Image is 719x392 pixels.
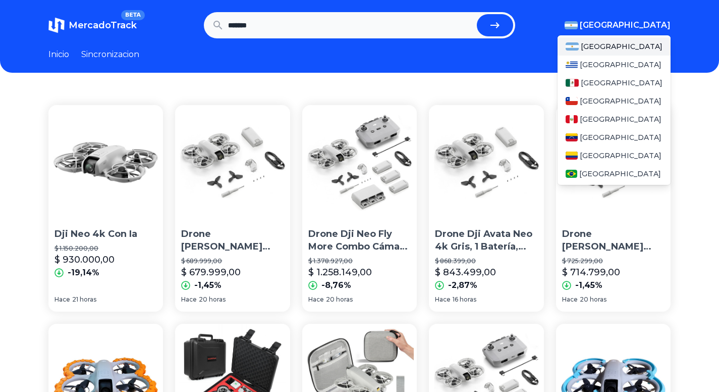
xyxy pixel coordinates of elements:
[566,97,578,105] img: Chile
[580,296,606,304] span: 20 horas
[48,105,163,312] a: Dji Neo 4k Con IaDji Neo 4k Con Ia$ 1.150.200,00$ 930.000,00-19,14%Hace21 horas
[448,279,477,291] p: -2,87%
[453,296,476,304] span: 16 horas
[556,105,671,312] a: Drone Dji Neo Batería Vuelo Inteligente Estabilizador DronDrone [PERSON_NAME] Batería Vuelo Intel...
[558,128,671,146] a: Venezuela[GEOGRAPHIC_DATA]
[181,265,241,279] p: $ 679.999,00
[181,228,284,253] p: Drone [PERSON_NAME] Batería De Vuelo Inteligente Estabilizador
[566,115,578,123] img: Peru
[580,60,661,70] span: [GEOGRAPHIC_DATA]
[72,296,96,304] span: 21 horas
[580,132,661,142] span: [GEOGRAPHIC_DATA]
[308,265,372,279] p: $ 1.258.149,00
[308,257,411,265] p: $ 1.378.927,00
[175,105,290,312] a: Drone Dji Neo Batería De Vuelo Inteligente EstabilizadorDrone [PERSON_NAME] Batería De Vuelo Inte...
[580,151,661,161] span: [GEOGRAPHIC_DATA]
[48,105,163,220] img: Dji Neo 4k Con Ia
[68,267,99,279] p: -19,14%
[580,96,661,106] span: [GEOGRAPHIC_DATA]
[566,79,579,87] img: Mexico
[566,133,578,141] img: Venezuela
[181,296,197,304] span: Hace
[558,74,671,92] a: Mexico[GEOGRAPHIC_DATA]
[429,105,543,220] img: Drone Dji Avata Neo 4k Gris, 1 Batería, Wi-fi 5 Ghz
[575,279,602,291] p: -1,45%
[54,244,157,253] p: $ 1.150.200,00
[558,92,671,110] a: Chile[GEOGRAPHIC_DATA]
[48,17,65,33] img: MercadoTrack
[566,61,578,69] img: Uruguay
[181,257,284,265] p: $ 689.999,00
[558,146,671,165] a: Colombia[GEOGRAPHIC_DATA]
[580,19,671,31] span: [GEOGRAPHIC_DATA]
[194,279,222,291] p: -1,45%
[302,105,417,220] img: Drone Dji Neo Fly More Combo Cámara Hd Con Control Remoto
[435,265,496,279] p: $ 843.499,00
[321,279,351,291] p: -8,76%
[121,10,145,20] span: BETA
[566,170,577,178] img: Brasil
[48,17,137,33] a: MercadoTrackBETA
[562,228,665,253] p: Drone [PERSON_NAME] Batería Vuelo Inteligente Estabilizador Dron
[566,152,578,160] img: Colombia
[556,105,671,220] img: Drone Dji Neo Batería Vuelo Inteligente Estabilizador Dron
[580,114,661,124] span: [GEOGRAPHIC_DATA]
[81,48,139,61] a: Sincronizacion
[435,228,537,253] p: Drone Dji Avata Neo 4k Gris, 1 Batería, Wi-fi 5 Ghz
[54,228,157,240] p: Dji Neo 4k Con Ia
[562,265,620,279] p: $ 714.799,00
[581,78,662,88] span: [GEOGRAPHIC_DATA]
[54,253,115,267] p: $ 930.000,00
[308,228,411,253] p: Drone Dji Neo Fly More Combo Cámara Hd Con Control Remoto
[308,296,324,304] span: Hace
[69,20,137,31] span: MercadoTrack
[175,105,290,220] img: Drone Dji Neo Batería De Vuelo Inteligente Estabilizador
[429,105,543,312] a: Drone Dji Avata Neo 4k Gris, 1 Batería, Wi-fi 5 GhzDrone Dji Avata Neo 4k Gris, 1 Batería, Wi-fi ...
[435,257,537,265] p: $ 868.399,00
[326,296,353,304] span: 20 horas
[435,296,451,304] span: Hace
[558,37,671,56] a: Argentina[GEOGRAPHIC_DATA]
[558,56,671,74] a: Uruguay[GEOGRAPHIC_DATA]
[562,296,578,304] span: Hace
[48,48,69,61] a: Inicio
[558,165,671,183] a: Brasil[GEOGRAPHIC_DATA]
[199,296,226,304] span: 20 horas
[562,257,665,265] p: $ 725.299,00
[565,19,671,31] button: [GEOGRAPHIC_DATA]
[579,169,661,179] span: [GEOGRAPHIC_DATA]
[565,21,578,29] img: Argentina
[566,42,579,51] img: Argentina
[302,105,417,312] a: Drone Dji Neo Fly More Combo Cámara Hd Con Control RemotoDrone Dji Neo Fly More Combo Cámara Hd C...
[581,41,662,52] span: [GEOGRAPHIC_DATA]
[54,296,70,304] span: Hace
[558,110,671,128] a: Peru[GEOGRAPHIC_DATA]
